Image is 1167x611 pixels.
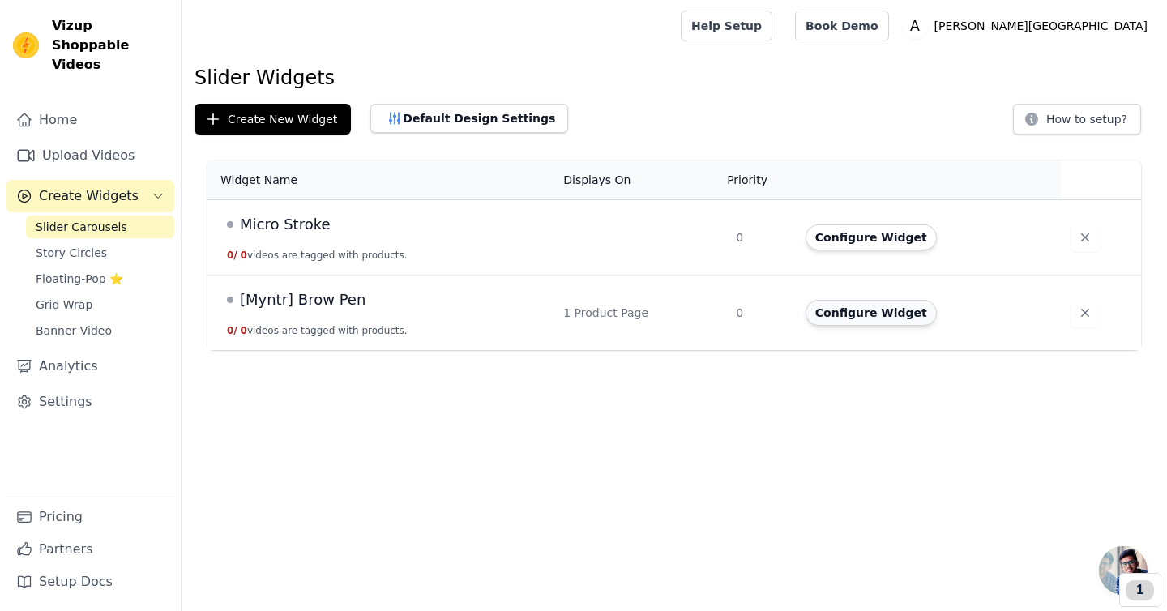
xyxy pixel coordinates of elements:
a: Setup Docs [6,566,174,598]
span: Vizup Shoppable Videos [52,16,168,75]
span: Draft Status [227,297,233,303]
th: Displays On [554,160,726,200]
button: Create New Widget [194,104,351,135]
span: 0 / [227,325,237,336]
span: 0 [241,250,247,261]
th: Priority [726,160,796,200]
span: Create Widgets [39,186,139,206]
span: Banner Video [36,323,112,339]
a: Upload Videos [6,139,174,172]
button: How to setup? [1013,104,1141,135]
a: Help Setup [681,11,772,41]
button: 0/ 0videos are tagged with products. [227,324,408,337]
span: Grid Wrap [36,297,92,313]
span: Story Circles [36,245,107,261]
button: Delete widget [1071,223,1100,252]
img: Vizup [13,32,39,58]
a: Partners [6,533,174,566]
span: [Myntr] Brow Pen [240,288,365,311]
a: Slider Carousels [26,216,174,238]
button: A [PERSON_NAME][GEOGRAPHIC_DATA] [902,11,1154,41]
a: How to setup? [1013,115,1141,130]
a: Grid Wrap [26,293,174,316]
button: 0/ 0videos are tagged with products. [227,249,408,262]
a: Banner Video [26,319,174,342]
button: Configure Widget [806,300,937,326]
a: Settings [6,386,174,418]
td: 0 [726,276,796,351]
a: Home [6,104,174,136]
th: Widget Name [207,160,554,200]
button: Create Widgets [6,180,174,212]
div: 1 Product Page [563,305,716,321]
p: [PERSON_NAME][GEOGRAPHIC_DATA] [928,11,1154,41]
span: 0 [241,325,247,336]
a: Pricing [6,501,174,533]
span: Floating-Pop ⭐ [36,271,123,287]
a: Open chat [1099,546,1148,595]
button: Delete widget [1071,298,1100,327]
a: Analytics [6,350,174,382]
a: Floating-Pop ⭐ [26,267,174,290]
span: Micro Stroke [240,213,331,236]
td: 0 [726,200,796,276]
button: Default Design Settings [370,104,568,133]
a: Book Demo [795,11,888,41]
span: Slider Carousels [36,219,127,235]
h1: Slider Widgets [194,65,1154,91]
span: 0 / [227,250,237,261]
button: Configure Widget [806,224,937,250]
span: Draft Status [227,221,233,228]
text: A [910,18,920,34]
a: Story Circles [26,241,174,264]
